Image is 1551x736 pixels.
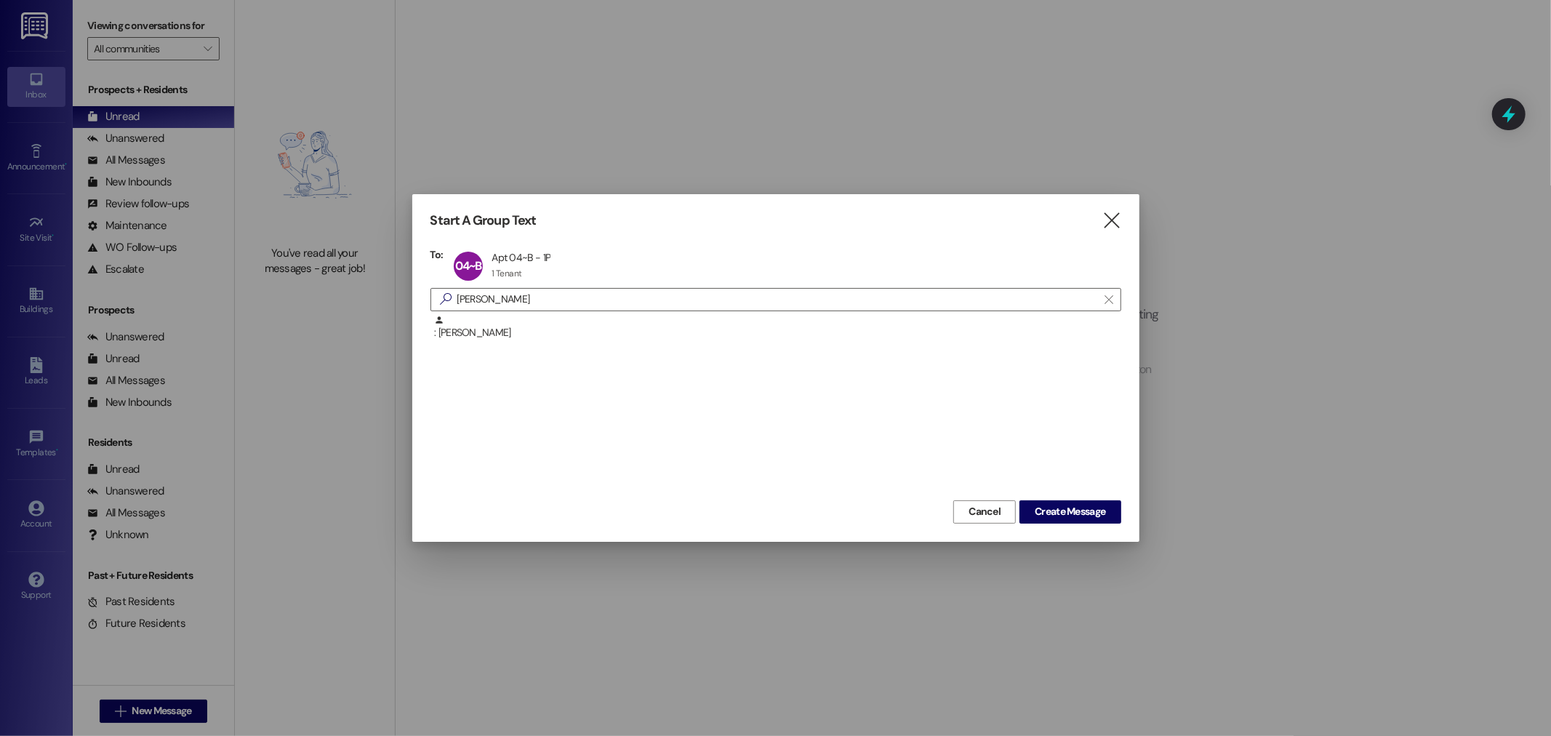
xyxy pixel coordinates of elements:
input: Search for any contact or apartment [457,289,1097,310]
span: Cancel [969,504,1001,519]
span: 04~B [455,258,482,273]
i:  [1105,294,1113,305]
i:  [434,292,457,307]
span: Create Message [1035,504,1105,519]
i:  [1102,213,1121,228]
button: Cancel [953,500,1016,524]
div: : [PERSON_NAME] [430,315,1121,351]
h3: Start A Group Text [430,212,537,229]
div: Apt 04~B - 1P [492,251,550,264]
div: : [PERSON_NAME] [434,315,1121,340]
button: Create Message [1019,500,1121,524]
div: 1 Tenant [492,268,521,279]
button: Clear text [1097,289,1121,311]
h3: To: [430,248,444,261]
